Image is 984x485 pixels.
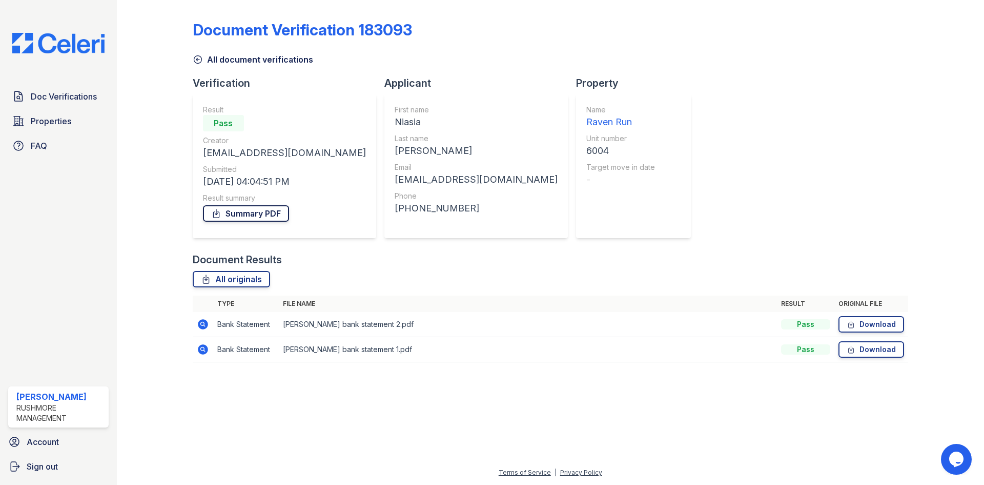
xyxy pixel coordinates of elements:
[203,105,366,115] div: Result
[777,296,834,312] th: Result
[395,201,558,216] div: [PHONE_NUMBER]
[279,337,777,362] td: [PERSON_NAME] bank statement 1.pdf
[279,296,777,312] th: File name
[16,391,105,403] div: [PERSON_NAME]
[193,76,384,90] div: Verification
[576,76,699,90] div: Property
[941,444,974,475] iframe: chat widget
[8,135,109,156] a: FAQ
[499,469,551,476] a: Terms of Service
[203,146,366,160] div: [EMAIL_ADDRESS][DOMAIN_NAME]
[395,115,558,129] div: Niasia
[193,21,412,39] div: Document Verification 183093
[203,164,366,174] div: Submitted
[4,33,113,53] img: CE_Logo_Blue-a8612792a0a2168367f1c8372b55b34899dd931a85d93a1a3d3e32e68fde9ad4.png
[834,296,908,312] th: Original file
[555,469,557,476] div: |
[213,337,279,362] td: Bank Statement
[213,312,279,337] td: Bank Statement
[193,253,282,267] div: Document Results
[8,86,109,107] a: Doc Verifications
[193,53,313,66] a: All document verifications
[586,105,655,129] a: Name Raven Run
[395,144,558,158] div: [PERSON_NAME]
[193,271,270,287] a: All originals
[4,456,113,477] a: Sign out
[213,296,279,312] th: Type
[16,403,105,423] div: Rushmore Management
[279,312,777,337] td: [PERSON_NAME] bank statement 2.pdf
[395,162,558,172] div: Email
[781,319,830,329] div: Pass
[203,135,366,146] div: Creator
[203,115,244,131] div: Pass
[395,172,558,187] div: [EMAIL_ADDRESS][DOMAIN_NAME]
[384,76,576,90] div: Applicant
[781,344,830,355] div: Pass
[395,105,558,115] div: First name
[586,115,655,129] div: Raven Run
[27,460,58,473] span: Sign out
[586,162,655,172] div: Target move in date
[395,191,558,201] div: Phone
[203,205,289,222] a: Summary PDF
[31,140,47,152] span: FAQ
[586,133,655,144] div: Unit number
[4,432,113,452] a: Account
[586,144,655,158] div: 6004
[838,316,904,333] a: Download
[31,90,97,103] span: Doc Verifications
[395,133,558,144] div: Last name
[203,193,366,203] div: Result summary
[586,172,655,187] div: -
[838,341,904,358] a: Download
[203,174,366,189] div: [DATE] 04:04:51 PM
[8,111,109,131] a: Properties
[560,469,602,476] a: Privacy Policy
[27,436,59,448] span: Account
[31,115,71,127] span: Properties
[586,105,655,115] div: Name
